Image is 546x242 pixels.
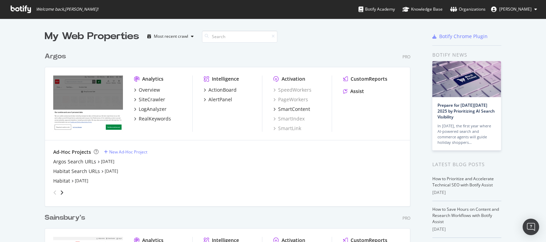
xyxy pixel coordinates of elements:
div: RealKeywords [139,115,171,122]
a: Argos [45,51,69,61]
img: www.argos.co.uk [53,76,123,131]
div: Organizations [450,6,486,13]
a: RealKeywords [134,115,171,122]
div: angle-right [59,189,64,196]
a: CustomReports [343,76,387,82]
a: Argos Search URLs [53,158,96,165]
a: [DATE] [105,168,118,174]
div: Knowledge Base [402,6,443,13]
a: Habitat Search URLs [53,168,100,175]
div: Latest Blog Posts [432,161,501,168]
div: Intelligence [212,76,239,82]
button: Most recent crawl [145,31,196,42]
a: Sainsbury's [45,213,88,223]
div: CustomReports [351,76,387,82]
div: [DATE] [432,189,501,196]
button: [PERSON_NAME] [486,4,543,15]
div: ActionBoard [208,87,237,93]
div: Pro [402,215,410,221]
div: New Ad-Hoc Project [109,149,147,155]
div: My Web Properties [45,30,139,43]
a: New Ad-Hoc Project [104,149,147,155]
div: LogAnalyzer [139,106,167,113]
a: How to Prioritize and Accelerate Technical SEO with Botify Assist [432,176,494,188]
div: [DATE] [432,226,501,232]
span: Abhijeet Bhosale [499,6,532,12]
a: SmartIndex [273,115,305,122]
a: How to Save Hours on Content and Research Workflows with Botify Assist [432,206,499,224]
a: ActionBoard [204,87,237,93]
div: Activation [282,76,305,82]
a: Assist [343,88,364,95]
a: Botify Chrome Plugin [432,33,488,40]
div: Overview [139,87,160,93]
a: Overview [134,87,160,93]
div: Assist [350,88,364,95]
div: AlertPanel [208,96,232,103]
a: SiteCrawler [134,96,165,103]
div: Pro [402,54,410,60]
a: PageWorkers [273,96,308,103]
div: Botify Chrome Plugin [439,33,488,40]
input: Search [202,31,277,43]
a: [DATE] [101,159,114,164]
a: SmartContent [273,106,310,113]
div: SiteCrawler [139,96,165,103]
a: SmartLink [273,125,301,132]
div: angle-left [50,187,59,198]
div: Sainsbury's [45,213,85,223]
div: In [DATE], the first year where AI-powered search and commerce agents will guide holiday shoppers… [437,123,496,145]
a: LogAnalyzer [134,106,167,113]
div: Argos [45,51,66,61]
div: Ad-Hoc Projects [53,149,91,155]
div: Analytics [142,76,163,82]
a: AlertPanel [204,96,232,103]
div: Open Intercom Messenger [523,219,539,235]
a: Habitat [53,177,70,184]
span: Welcome back, [PERSON_NAME] ! [36,7,98,12]
div: Most recent crawl [154,34,188,38]
div: Botify news [432,51,501,59]
img: Prepare for Black Friday 2025 by Prioritizing AI Search Visibility [432,61,501,97]
div: SmartContent [278,106,310,113]
a: SpeedWorkers [273,87,311,93]
a: Prepare for [DATE][DATE] 2025 by Prioritizing AI Search Visibility [437,102,495,120]
a: [DATE] [75,178,88,184]
div: Botify Academy [359,6,395,13]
